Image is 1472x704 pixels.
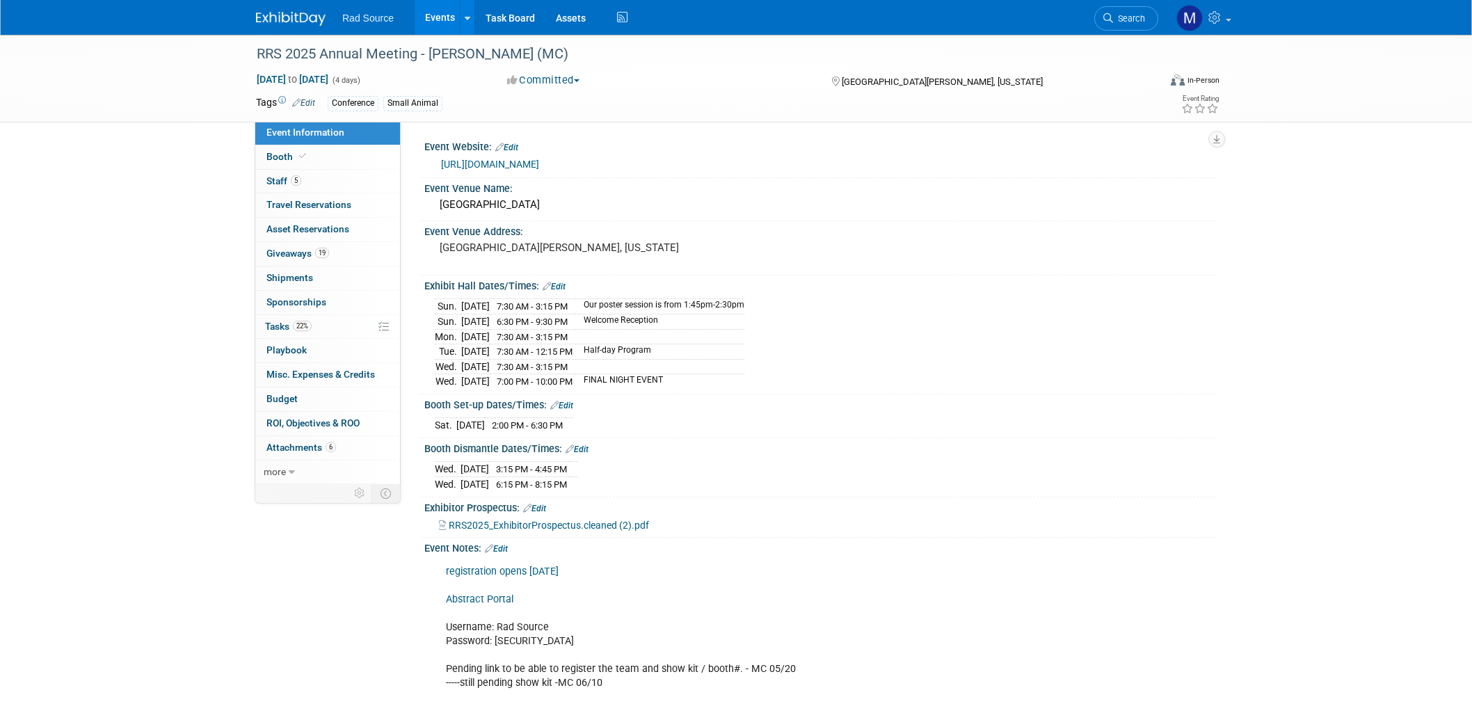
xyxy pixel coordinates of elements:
[293,321,312,331] span: 22%
[255,121,400,145] a: Event Information
[435,329,461,344] td: Mon.
[326,442,336,452] span: 6
[461,329,490,344] td: [DATE]
[435,194,1206,216] div: [GEOGRAPHIC_DATA]
[502,73,585,88] button: Committed
[424,438,1216,456] div: Booth Dismantle Dates/Times:
[372,484,401,502] td: Toggle Event Tabs
[435,374,461,389] td: Wed.
[461,314,490,330] td: [DATE]
[266,248,329,259] span: Giveaways
[292,98,315,108] a: Edit
[266,344,307,355] span: Playbook
[550,401,573,410] a: Edit
[255,387,400,411] a: Budget
[255,461,400,484] a: more
[255,363,400,387] a: Misc. Expenses & Credits
[266,369,375,380] span: Misc. Expenses & Credits
[255,193,400,217] a: Travel Reservations
[331,76,360,85] span: (4 days)
[456,418,485,433] td: [DATE]
[435,314,461,330] td: Sun.
[266,199,351,210] span: Travel Reservations
[461,359,490,374] td: [DATE]
[266,127,344,138] span: Event Information
[266,442,336,453] span: Attachments
[1076,72,1219,93] div: Event Format
[497,301,568,312] span: 7:30 AM - 3:15 PM
[1181,95,1219,102] div: Event Rating
[255,291,400,314] a: Sponsorships
[266,393,298,404] span: Budget
[264,466,286,477] span: more
[255,315,400,339] a: Tasks22%
[435,344,461,360] td: Tue.
[575,374,744,389] td: FINAL NIGHT EVENT
[461,344,490,360] td: [DATE]
[446,593,513,605] a: Abstract Portal
[383,96,442,111] div: Small Animal
[299,152,306,160] i: Booth reservation complete
[315,248,329,258] span: 19
[461,477,489,492] td: [DATE]
[543,282,566,291] a: Edit
[342,13,394,24] span: Rad Source
[286,74,299,85] span: to
[266,223,349,234] span: Asset Reservations
[255,218,400,241] a: Asset Reservations
[424,178,1216,195] div: Event Venue Name:
[497,376,573,387] span: 7:00 PM - 10:00 PM
[424,136,1216,154] div: Event Website:
[252,42,1137,67] div: RRS 2025 Annual Meeting - [PERSON_NAME] (MC)
[435,477,461,492] td: Wed.
[266,417,360,429] span: ROI, Objectives & ROO
[1176,5,1203,31] img: Melissa Conboy
[440,241,739,254] pre: [GEOGRAPHIC_DATA][PERSON_NAME], [US_STATE]
[255,170,400,193] a: Staff5
[496,479,567,490] span: 6:15 PM - 8:15 PM
[446,566,559,577] a: registration opens [DATE]
[328,96,378,111] div: Conference
[291,175,301,186] span: 5
[266,296,326,307] span: Sponsorships
[256,12,326,26] img: ExhibitDay
[497,317,568,327] span: 6:30 PM - 9:30 PM
[566,445,589,454] a: Edit
[461,462,489,477] td: [DATE]
[492,420,563,431] span: 2:00 PM - 6:30 PM
[256,95,315,111] td: Tags
[265,321,312,332] span: Tasks
[496,464,567,474] span: 3:15 PM - 4:45 PM
[523,504,546,513] a: Edit
[842,77,1043,87] span: [GEOGRAPHIC_DATA][PERSON_NAME], [US_STATE]
[266,151,309,162] span: Booth
[435,418,456,433] td: Sat.
[424,497,1216,515] div: Exhibitor Prospectus:
[1187,75,1219,86] div: In-Person
[1113,13,1145,24] span: Search
[255,412,400,435] a: ROI, Objectives & ROO
[255,339,400,362] a: Playbook
[575,314,744,330] td: Welcome Reception
[424,394,1216,413] div: Booth Set-up Dates/Times:
[497,346,573,357] span: 7:30 AM - 12:15 PM
[461,374,490,389] td: [DATE]
[461,299,490,314] td: [DATE]
[1094,6,1158,31] a: Search
[424,221,1216,239] div: Event Venue Address:
[575,299,744,314] td: Our poster session is from 1:45pm-2:30pm
[497,332,568,342] span: 7:30 AM - 3:15 PM
[497,362,568,372] span: 7:30 AM - 3:15 PM
[495,143,518,152] a: Edit
[255,242,400,266] a: Giveaways19
[266,175,301,186] span: Staff
[255,145,400,169] a: Booth
[435,299,461,314] td: Sun.
[255,436,400,460] a: Attachments6
[485,544,508,554] a: Edit
[1171,74,1185,86] img: Format-Inperson.png
[424,275,1216,294] div: Exhibit Hall Dates/Times:
[449,520,649,531] span: RRS2025_ExhibitorProspectus.cleaned (2).pdf
[575,344,744,360] td: Half-day Program
[255,266,400,290] a: Shipments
